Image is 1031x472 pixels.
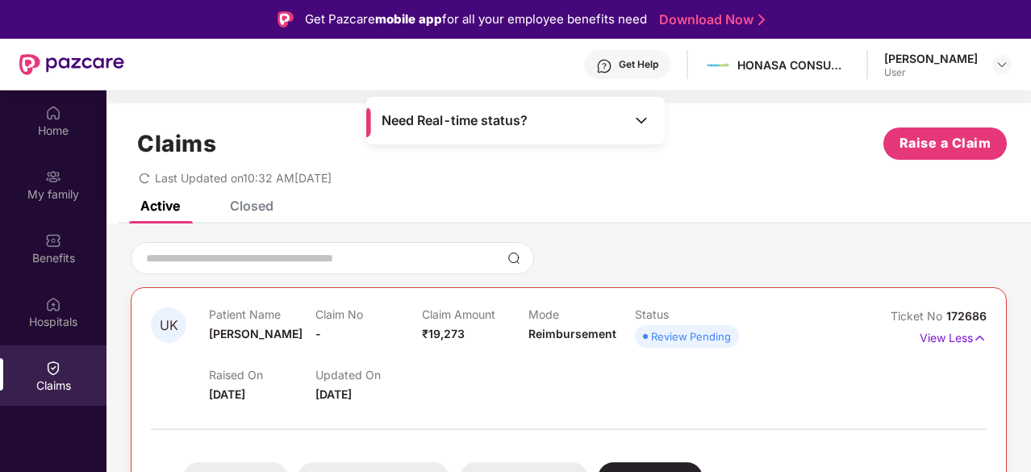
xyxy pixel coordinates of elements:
div: User [884,66,978,79]
img: Mamaearth%20Logo.jpg [707,53,730,77]
div: Get Pazcare for all your employee benefits need [305,10,647,29]
span: Reimbursement [528,327,616,340]
img: svg+xml;base64,PHN2ZyBpZD0iRHJvcGRvd24tMzJ4MzIiIHhtbG5zPSJodHRwOi8vd3d3LnczLm9yZy8yMDAwL3N2ZyIgd2... [996,58,1008,71]
div: Active [140,198,180,214]
div: Closed [230,198,273,214]
p: Updated On [315,368,422,382]
div: Get Help [619,58,658,71]
img: svg+xml;base64,PHN2ZyBpZD0iSGVscC0zMngzMiIgeG1sbnM9Imh0dHA6Ly93d3cudzMub3JnLzIwMDAvc3ZnIiB3aWR0aD... [596,58,612,74]
span: [DATE] [209,387,245,401]
strong: mobile app [375,11,442,27]
span: [PERSON_NAME] [209,327,303,340]
span: 172686 [946,309,987,323]
p: Mode [528,307,635,321]
span: Need Real-time status? [382,112,528,129]
span: Raise a Claim [900,133,991,153]
p: View Less [920,325,987,347]
span: UK [160,319,178,332]
img: Stroke [758,11,765,28]
button: Raise a Claim [883,127,1007,160]
span: Ticket No [891,309,946,323]
img: svg+xml;base64,PHN2ZyBpZD0iQ2xhaW0iIHhtbG5zPSJodHRwOi8vd3d3LnczLm9yZy8yMDAwL3N2ZyIgd2lkdGg9IjIwIi... [45,360,61,376]
span: [DATE] [315,387,352,401]
img: Toggle Icon [633,112,649,128]
div: HONASA CONSUMER LIMITED [737,57,850,73]
p: Claim No [315,307,422,321]
img: svg+xml;base64,PHN2ZyBpZD0iU2VhcmNoLTMyeDMyIiB4bWxucz0iaHR0cDovL3d3dy53My5vcmcvMjAwMC9zdmciIHdpZH... [507,252,520,265]
span: ₹19,273 [422,327,465,340]
img: svg+xml;base64,PHN2ZyBpZD0iSG9zcGl0YWxzIiB4bWxucz0iaHR0cDovL3d3dy53My5vcmcvMjAwMC9zdmciIHdpZHRoPS... [45,296,61,312]
div: Review Pending [651,328,731,345]
span: redo [139,171,150,185]
img: svg+xml;base64,PHN2ZyB4bWxucz0iaHR0cDovL3d3dy53My5vcmcvMjAwMC9zdmciIHdpZHRoPSIxNyIgaGVpZ2h0PSIxNy... [973,329,987,347]
p: Raised On [209,368,315,382]
p: Patient Name [209,307,315,321]
a: Download Now [659,11,760,28]
h1: Claims [137,130,216,157]
div: [PERSON_NAME] [884,51,978,66]
p: Claim Amount [422,307,528,321]
img: svg+xml;base64,PHN2ZyBpZD0iQmVuZWZpdHMiIHhtbG5zPSJodHRwOi8vd3d3LnczLm9yZy8yMDAwL3N2ZyIgd2lkdGg9Ij... [45,232,61,249]
span: Last Updated on 10:32 AM[DATE] [155,171,332,185]
img: Logo [278,11,294,27]
span: - [315,327,321,340]
img: svg+xml;base64,PHN2ZyBpZD0iSG9tZSIgeG1sbnM9Imh0dHA6Ly93d3cudzMub3JnLzIwMDAvc3ZnIiB3aWR0aD0iMjAiIG... [45,105,61,121]
img: New Pazcare Logo [19,54,124,75]
p: Status [635,307,741,321]
img: svg+xml;base64,PHN2ZyB3aWR0aD0iMjAiIGhlaWdodD0iMjAiIHZpZXdCb3g9IjAgMCAyMCAyMCIgZmlsbD0ibm9uZSIgeG... [45,169,61,185]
